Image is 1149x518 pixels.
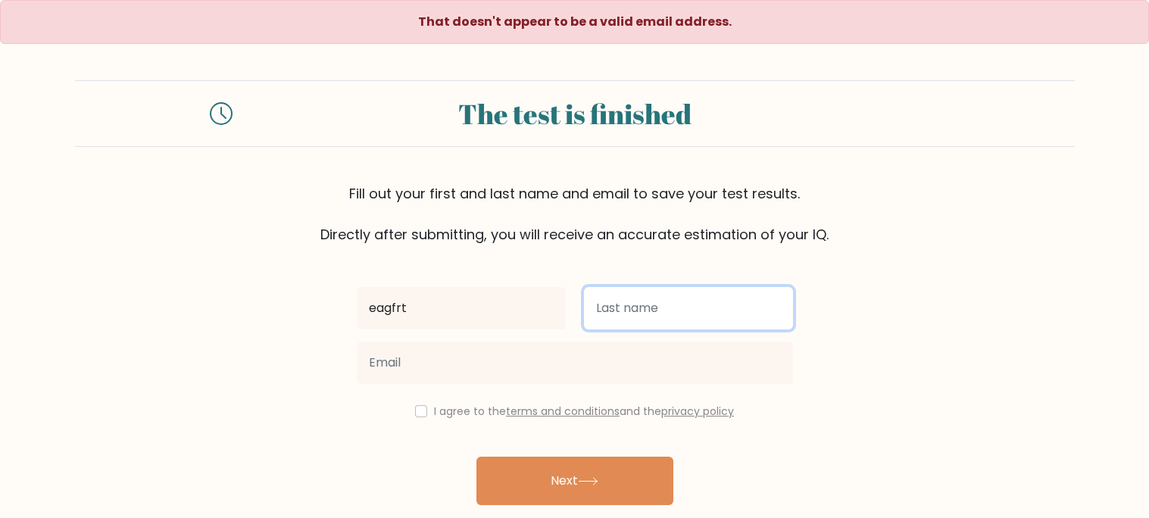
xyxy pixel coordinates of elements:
div: Fill out your first and last name and email to save your test results. Directly after submitting,... [75,183,1075,245]
strong: That doesn't appear to be a valid email address. [418,13,732,30]
input: Last name [584,287,793,329]
a: terms and conditions [506,404,620,419]
a: privacy policy [661,404,734,419]
div: The test is finished [251,93,899,134]
input: Email [357,342,793,384]
label: I agree to the and the [434,404,734,419]
button: Next [476,457,673,505]
input: First name [357,287,566,329]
